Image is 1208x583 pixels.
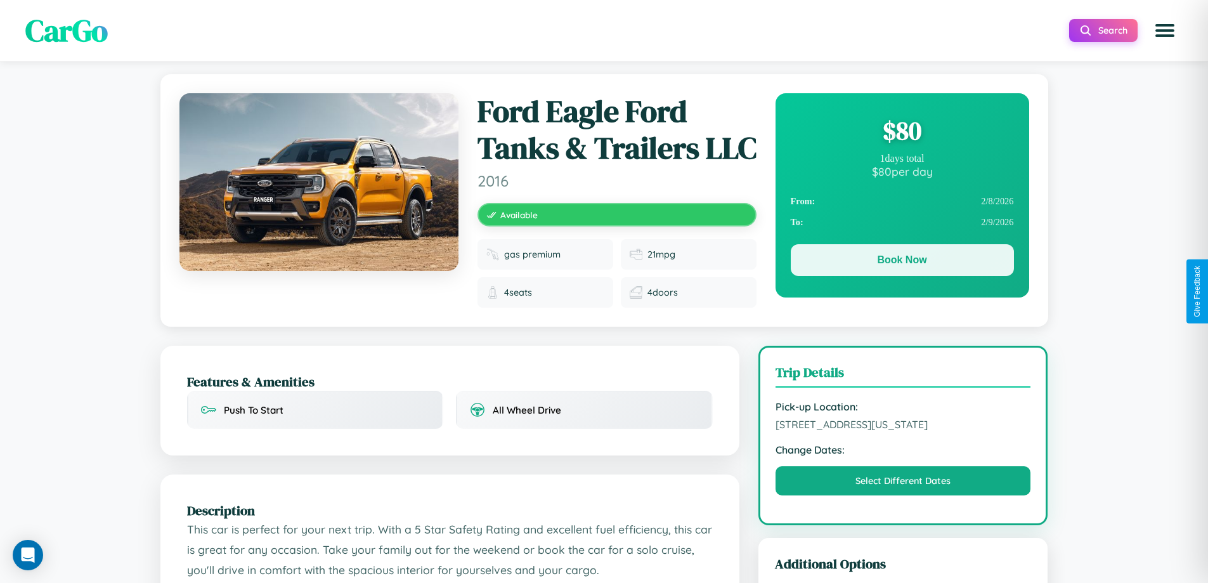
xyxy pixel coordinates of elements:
h1: Ford Eagle Ford Tanks & Trailers LLC [477,93,757,166]
h2: Description [187,501,713,520]
span: [STREET_ADDRESS][US_STATE] [776,418,1031,431]
div: 1 days total [791,153,1014,164]
h2: Features & Amenities [187,372,713,391]
span: gas premium [504,249,561,260]
strong: Pick-up Location: [776,400,1031,413]
span: 2016 [477,171,757,190]
span: Search [1098,25,1127,36]
div: Give Feedback [1193,266,1202,317]
h3: Additional Options [775,554,1032,573]
div: Open Intercom Messenger [13,540,43,570]
img: Fuel type [486,248,499,261]
img: Fuel efficiency [630,248,642,261]
div: 2 / 8 / 2026 [791,191,1014,212]
img: Seats [486,286,499,299]
span: 21 mpg [647,249,675,260]
button: Book Now [791,244,1014,276]
button: Search [1069,19,1138,42]
p: This car is perfect for your next trip. With a 5 Star Safety Rating and excellent fuel efficiency... [187,520,713,580]
div: $ 80 per day [791,164,1014,178]
strong: Change Dates: [776,443,1031,456]
div: $ 80 [791,114,1014,148]
span: CarGo [25,10,108,51]
img: Ford Eagle Ford Tanks & Trailers LLC 2016 [179,93,458,271]
span: All Wheel Drive [493,404,561,416]
span: 4 doors [647,287,678,298]
h3: Trip Details [776,363,1031,388]
img: Doors [630,286,642,299]
strong: To: [791,217,803,228]
div: 2 / 9 / 2026 [791,212,1014,233]
button: Select Different Dates [776,466,1031,495]
span: Available [500,209,538,220]
span: Push To Start [224,404,283,416]
button: Open menu [1147,13,1183,48]
strong: From: [791,196,815,207]
span: 4 seats [504,287,532,298]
